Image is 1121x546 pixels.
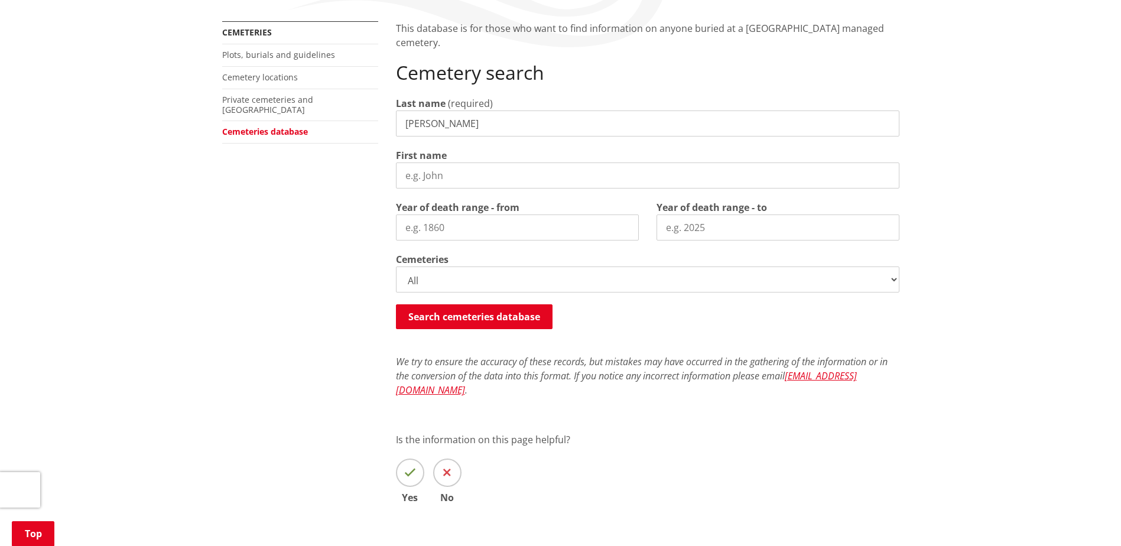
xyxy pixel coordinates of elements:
input: e.g. John [396,162,899,188]
a: Plots, burials and guidelines [222,49,335,60]
iframe: Messenger Launcher [1067,496,1109,539]
p: This database is for those who want to find information on anyone buried at a [GEOGRAPHIC_DATA] m... [396,21,899,50]
a: [EMAIL_ADDRESS][DOMAIN_NAME] [396,369,857,396]
p: Is the information on this page helpful? [396,433,899,447]
input: e.g. Smith [396,110,899,136]
em: We try to ensure the accuracy of these records, but mistakes may have occurred in the gathering o... [396,355,888,396]
a: Top [12,521,54,546]
a: Private cemeteries and [GEOGRAPHIC_DATA] [222,94,313,115]
input: e.g. 1860 [396,214,639,240]
a: Cemetery locations [222,71,298,83]
input: e.g. 2025 [657,214,899,240]
button: Search cemeteries database [396,304,553,329]
label: Year of death range - from [396,200,519,214]
label: Year of death range - to [657,200,767,214]
span: (required) [448,97,493,110]
label: Cemeteries [396,252,449,266]
a: Cemeteries [222,27,272,38]
label: Last name [396,96,446,110]
a: Cemeteries database [222,126,308,137]
span: Yes [396,493,424,502]
h2: Cemetery search [396,61,899,84]
span: No [433,493,462,502]
label: First name [396,148,447,162]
